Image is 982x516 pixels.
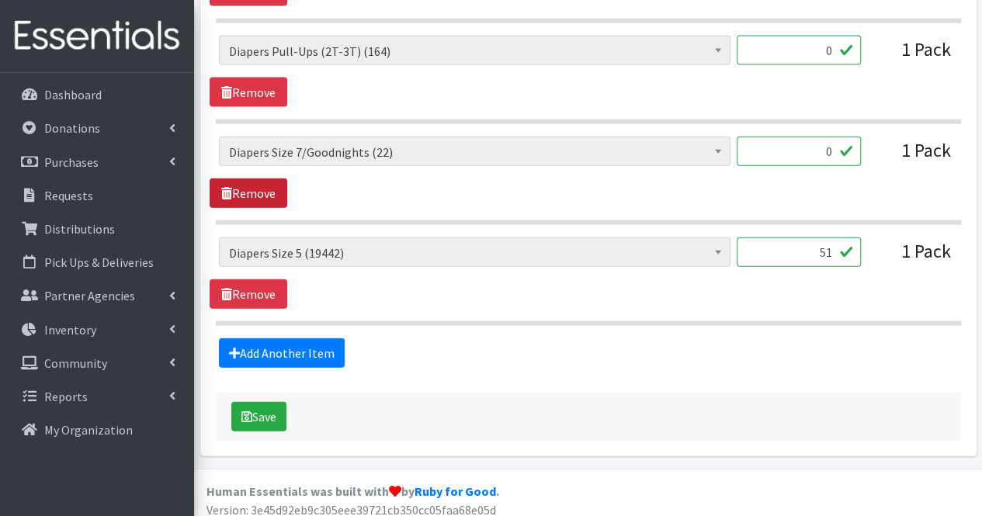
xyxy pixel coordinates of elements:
[44,422,133,438] p: My Organization
[210,78,287,107] a: Remove
[44,288,135,303] p: Partner Agencies
[44,389,88,404] p: Reports
[6,147,188,178] a: Purchases
[44,255,154,270] p: Pick Ups & Deliveries
[6,314,188,345] a: Inventory
[44,221,115,237] p: Distributions
[6,10,188,62] img: HumanEssentials
[6,113,188,144] a: Donations
[737,237,861,267] input: Quantity
[44,154,99,170] p: Purchases
[219,137,730,166] span: Diapers Size 7/Goodnights (22)
[415,483,496,499] a: Ruby for Good
[44,322,96,338] p: Inventory
[873,237,951,279] div: 1 Pack
[210,279,287,309] a: Remove
[6,213,188,244] a: Distributions
[219,36,730,65] span: Diapers Pull-Ups (2T-3T) (164)
[873,137,951,178] div: 1 Pack
[44,120,100,136] p: Donations
[219,237,730,267] span: Diapers Size 5 (19442)
[229,141,720,163] span: Diapers Size 7/Goodnights (22)
[873,36,951,78] div: 1 Pack
[219,338,345,368] a: Add Another Item
[6,414,188,445] a: My Organization
[6,280,188,311] a: Partner Agencies
[6,180,188,211] a: Requests
[210,178,287,208] a: Remove
[206,483,499,499] strong: Human Essentials was built with by .
[737,137,861,166] input: Quantity
[6,79,188,110] a: Dashboard
[229,242,720,264] span: Diapers Size 5 (19442)
[6,247,188,278] a: Pick Ups & Deliveries
[44,87,102,102] p: Dashboard
[6,348,188,379] a: Community
[231,402,286,431] button: Save
[737,36,861,65] input: Quantity
[229,40,720,62] span: Diapers Pull-Ups (2T-3T) (164)
[44,188,93,203] p: Requests
[44,355,107,371] p: Community
[6,381,188,412] a: Reports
